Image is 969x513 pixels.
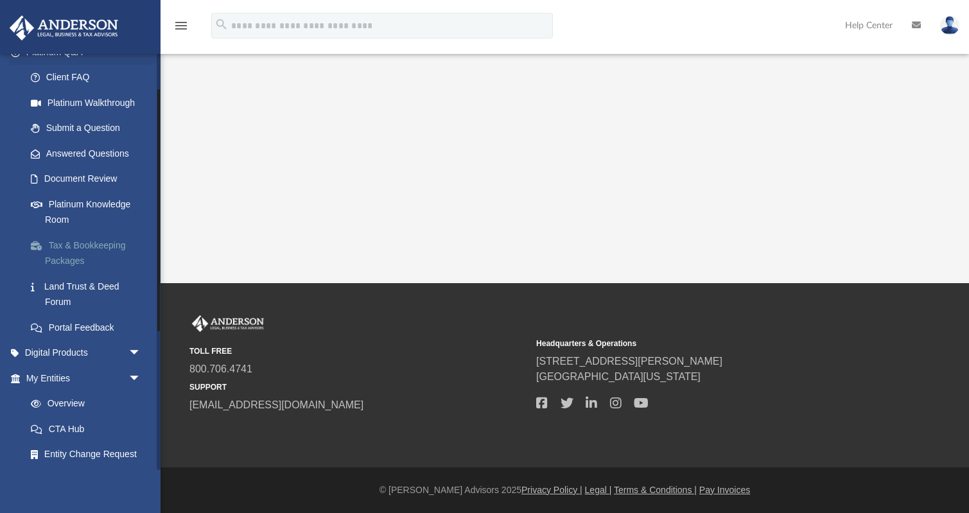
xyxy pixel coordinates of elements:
a: Platinum Walkthrough [18,90,161,116]
img: User Pic [940,16,959,35]
small: TOLL FREE [189,345,527,357]
a: Terms & Conditions | [614,485,697,495]
a: Legal | [585,485,612,495]
a: Land Trust & Deed Forum [18,274,161,315]
a: Portal Feedback [18,315,161,340]
a: 800.706.4741 [189,363,252,374]
a: [EMAIL_ADDRESS][DOMAIN_NAME] [189,399,363,410]
a: [STREET_ADDRESS][PERSON_NAME] [536,356,722,367]
i: search [214,17,229,31]
a: [GEOGRAPHIC_DATA][US_STATE] [536,371,701,382]
a: Digital Productsarrow_drop_down [9,340,161,366]
a: Pay Invoices [699,485,750,495]
a: CTA Hub [18,416,161,442]
a: Overview [18,391,161,417]
a: Platinum Knowledge Room [18,191,161,232]
span: arrow_drop_down [128,365,154,392]
a: Privacy Policy | [521,485,582,495]
a: Entity Change Request [18,442,161,467]
a: My Entitiesarrow_drop_down [9,365,161,391]
a: Binder Walkthrough [18,467,161,492]
a: menu [173,24,189,33]
i: menu [173,18,189,33]
img: Anderson Advisors Platinum Portal [6,15,122,40]
div: © [PERSON_NAME] Advisors 2025 [161,483,969,497]
a: Answered Questions [18,141,161,166]
img: Anderson Advisors Platinum Portal [189,315,266,332]
a: Client FAQ [18,65,161,91]
small: SUPPORT [189,381,527,393]
a: Tax & Bookkeeping Packages [18,232,161,274]
span: arrow_drop_down [128,340,154,367]
a: Submit a Question [18,116,161,141]
small: Headquarters & Operations [536,338,874,349]
a: Document Review [18,166,161,192]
